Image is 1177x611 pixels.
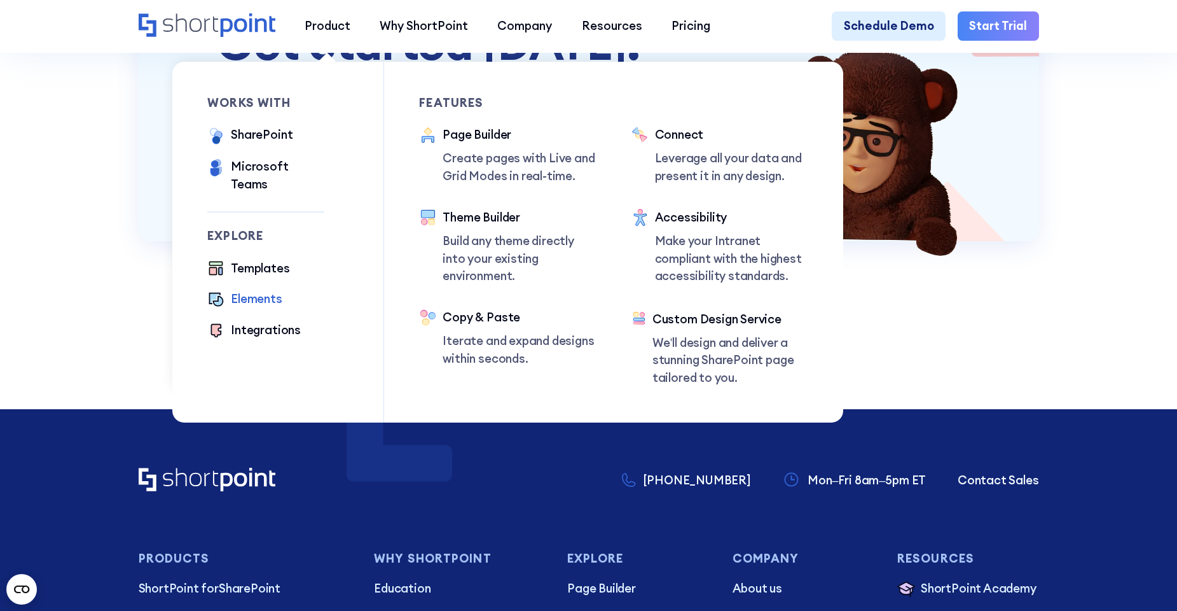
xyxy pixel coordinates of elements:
[139,580,219,596] span: ShortPoint for
[207,321,301,341] a: Integrations
[921,580,1036,599] p: ShortPoint Academy
[231,260,289,277] div: Templates
[139,13,275,39] a: Home
[958,11,1039,41] a: Start Trial
[207,158,324,193] a: Microsoft Teams
[948,463,1177,611] iframe: Chat Widget
[567,552,708,565] h3: Explore
[139,580,351,598] p: SharePoint
[374,580,544,598] a: Education
[443,126,596,144] div: Page Builder
[443,150,596,185] p: Create pages with Live and Grid Modes in real-time.
[897,580,1038,599] a: ShortPoint Academy
[443,232,596,285] p: Build any theme directly into your existing environment.
[380,17,468,35] div: Why ShortPoint
[419,309,596,368] a: Copy & PasteIterate and expand designs within seconds.
[365,11,483,41] a: Why ShortPoint
[622,472,751,489] a: [PHONE_NUMBER]
[290,11,365,41] a: Product
[443,309,596,327] div: Copy & Paste
[655,232,808,285] p: Make your Intranet compliant with the highest accessibility standards.
[139,580,351,598] a: ShortPoint forSharePoint
[671,17,710,35] div: Pricing
[631,209,808,287] a: AccessibilityMake your Intranet compliant with the highest accessibility standards.
[231,321,301,339] div: Integrations
[231,158,324,193] div: Microsoft Teams
[207,230,324,242] div: Explore
[419,97,596,109] div: Features
[655,209,808,227] div: Accessibility
[207,290,282,309] a: Elements
[733,552,874,565] h3: Company
[374,552,544,565] h3: Why Shortpoint
[808,472,926,489] p: Mon–Fri 8am–5pm ET
[139,552,351,565] h3: Products
[207,126,293,146] a: SharePoint
[643,472,750,489] p: [PHONE_NUMBER]
[6,574,37,605] button: Open CMP widget
[231,126,293,144] div: SharePoint
[655,150,808,185] p: Leverage all your data and present it in any design.
[419,209,596,285] a: Theme BuilderBuild any theme directly into your existing environment.
[443,209,596,227] div: Theme Builder
[207,260,289,279] a: Templates
[139,468,275,493] a: Home
[631,126,808,185] a: ConnectLeverage all your data and present it in any design.
[305,17,350,35] div: Product
[443,332,596,368] p: Iterate and expand designs within seconds.
[897,552,1038,565] h3: Resources
[652,334,808,387] p: We’ll design and deliver a stunning SharePoint page tailored to you.
[657,11,725,41] a: Pricing
[207,97,324,109] div: works with
[655,126,808,144] div: Connect
[652,311,808,328] div: Custom Design Service
[231,290,282,308] div: Elements
[497,17,552,35] div: Company
[733,580,874,598] a: About us
[832,11,946,41] a: Schedule Demo
[582,17,642,35] div: Resources
[419,126,596,185] a: Page BuilderCreate pages with Live and Grid Modes in real-time.
[567,580,708,598] a: Page Builder
[567,11,657,41] a: Resources
[631,311,808,387] a: Custom Design ServiceWe’ll design and deliver a stunning SharePoint page tailored to you.
[483,11,567,41] a: Company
